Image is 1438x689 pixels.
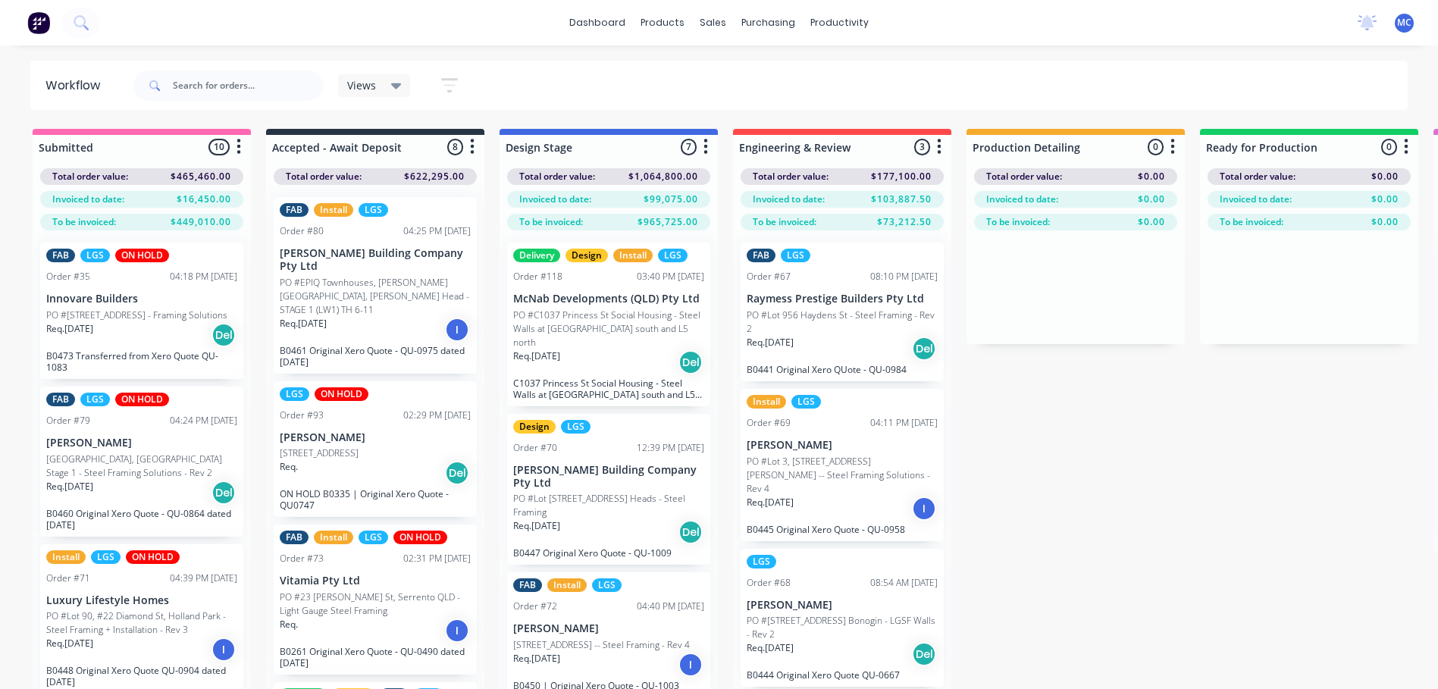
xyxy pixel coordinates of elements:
div: Delivery [513,249,560,262]
p: Req. [DATE] [747,496,794,509]
div: Del [678,520,703,544]
p: B0261 Original Xero Quote - QU-0490 dated [DATE] [280,646,471,669]
div: FABInstallLGSOrder #8004:25 PM [DATE][PERSON_NAME] Building Company Pty LtdPO #EPIQ Townhouses, [... [274,197,477,374]
div: I [912,496,936,521]
div: LGS [359,531,388,544]
p: McNab Developments (QLD) Pty Ltd [513,293,704,305]
p: PO #23 [PERSON_NAME] St, Serrento QLD - Light Gauge Steel Framing [280,590,471,618]
div: I [678,653,703,677]
div: Del [912,337,936,361]
p: Req. [DATE] [513,652,560,666]
p: B0461 Original Xero Quote - QU-0975 dated [DATE] [280,345,471,368]
div: Order #118 [513,270,562,283]
p: Vitamia Pty Ltd [280,575,471,587]
a: dashboard [562,11,633,34]
img: Factory [27,11,50,34]
div: Del [678,350,703,374]
span: Total order value: [986,170,1062,183]
div: FABLGSOrder #6708:10 PM [DATE]Raymess Prestige Builders Pty LtdPO #Lot 956 Haydens St - Steel Fra... [741,243,944,381]
div: Install [314,203,353,217]
div: purchasing [734,11,803,34]
div: Design [565,249,608,262]
p: B0460 Original Xero Quote - QU-0864 dated [DATE] [46,508,237,531]
div: Install [547,578,587,592]
span: $622,295.00 [404,170,465,183]
span: Invoiced to date: [753,193,825,206]
span: $1,064,800.00 [628,170,698,183]
p: ON HOLD B0335 | Original Xero Quote - QU0747 [280,488,471,511]
div: I [445,619,469,643]
div: 03:40 PM [DATE] [637,270,704,283]
div: 04:25 PM [DATE] [403,224,471,238]
span: Invoiced to date: [1220,193,1292,206]
div: ON HOLD [115,249,169,262]
span: Total order value: [1220,170,1295,183]
div: LGS [280,387,309,401]
div: I [445,318,469,342]
span: $449,010.00 [171,215,231,229]
span: Views [347,77,376,93]
div: LGS [658,249,688,262]
span: Total order value: [52,170,128,183]
p: PO #Lot [STREET_ADDRESS] Heads - Steel Framing [513,492,704,519]
div: Order #72 [513,600,557,613]
p: Req. [DATE] [513,519,560,533]
div: Install [314,531,353,544]
div: 04:18 PM [DATE] [170,270,237,283]
p: Req. [280,618,298,631]
span: Total order value: [753,170,829,183]
div: 04:39 PM [DATE] [170,572,237,585]
p: Req. [DATE] [747,641,794,655]
span: $0.00 [1138,170,1165,183]
div: DeliveryDesignInstallLGSOrder #11803:40 PM [DATE]McNab Developments (QLD) Pty LtdPO #C1037 Prince... [507,243,710,406]
p: Req. [DATE] [513,349,560,363]
div: 08:10 PM [DATE] [870,270,938,283]
div: 04:24 PM [DATE] [170,414,237,427]
p: Req. [DATE] [46,637,93,650]
div: Design [513,420,556,434]
div: LGS [561,420,591,434]
div: LGS [781,249,810,262]
p: [PERSON_NAME] Building Company Pty Ltd [280,247,471,273]
p: PO #C1037 Princess St Social Housing - Steel Walls at [GEOGRAPHIC_DATA] south and L5 north [513,308,704,349]
div: Install [613,249,653,262]
div: FAB [280,531,309,544]
div: 04:40 PM [DATE] [637,600,704,613]
span: To be invoiced: [753,215,816,229]
div: Del [211,481,236,505]
div: Del [211,323,236,347]
p: PO #[STREET_ADDRESS] - Framing Solutions [46,308,227,322]
div: Order #80 [280,224,324,238]
span: Invoiced to date: [52,193,124,206]
p: Luxury Lifestyle Homes [46,594,237,607]
div: FAB [513,578,542,592]
div: DesignLGSOrder #7012:39 PM [DATE][PERSON_NAME] Building Company Pty LtdPO #Lot [STREET_ADDRESS] H... [507,414,710,565]
div: LGS [359,203,388,217]
div: Del [445,461,469,485]
div: I [211,637,236,662]
div: productivity [803,11,876,34]
div: LGS [791,395,821,409]
div: ON HOLD [393,531,447,544]
div: Order #71 [46,572,90,585]
p: B0447 Original Xero Quote - QU-1009 [513,547,704,559]
input: Search for orders... [173,70,323,101]
div: LGS [91,550,121,564]
p: [PERSON_NAME] [46,437,237,449]
div: LGS [80,249,110,262]
div: LGS [80,393,110,406]
p: PO #Lot 956 Haydens St - Steel Framing - Rev 2 [747,308,938,336]
div: Workflow [45,77,108,95]
p: PO #EPIQ Townhouses, [PERSON_NAME][GEOGRAPHIC_DATA], [PERSON_NAME] Head - STAGE 1 (LW1) TH 6-11 [280,276,471,317]
span: $0.00 [1138,193,1165,206]
p: [PERSON_NAME] Building Company Pty Ltd [513,464,704,490]
div: FABLGSON HOLDOrder #7904:24 PM [DATE][PERSON_NAME][GEOGRAPHIC_DATA], [GEOGRAPHIC_DATA] Stage 1 - ... [40,387,243,537]
p: PO #Lot 3, [STREET_ADDRESS][PERSON_NAME] -- Steel Framing Solutions - Rev 4 [747,455,938,496]
p: B0441 Original Xero QUote - QU-0984 [747,364,938,375]
p: PO #Lot 90, #22 Diamond St, Holland Park - Steel Framing + Installation - Rev 3 [46,609,237,637]
div: FAB [46,249,75,262]
p: [PERSON_NAME] [513,622,704,635]
p: Req. [DATE] [46,322,93,336]
div: LGS [747,555,776,568]
span: $16,450.00 [177,193,231,206]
